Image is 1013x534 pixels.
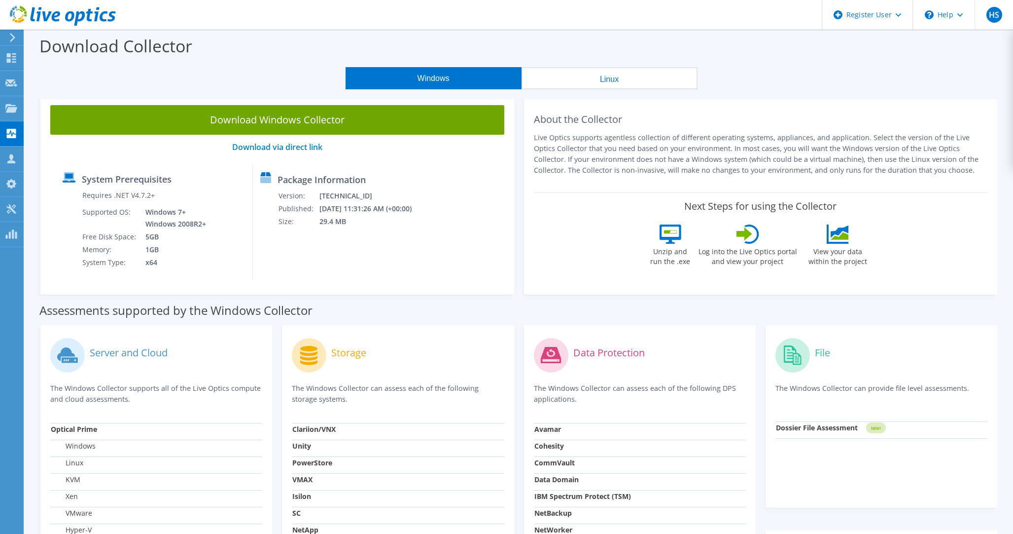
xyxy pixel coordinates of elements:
[776,423,858,432] strong: Dossier File Assessment
[138,243,208,256] td: 1GB
[292,508,301,518] strong: SC
[534,492,631,501] strong: IBM Spectrum Protect (TSM)
[278,215,319,228] td: Size:
[51,458,83,468] label: Linux
[278,175,366,185] label: Package Information
[278,190,319,202] td: Version:
[138,206,208,230] td: Windows 7+ Windows 2008R2+
[50,383,262,405] p: The Windows Collector supports all of the Live Optics compute and cloud assessments.
[534,458,575,467] strong: CommVault
[815,348,830,358] label: File
[50,105,504,135] a: Download Windows Collector
[82,206,138,230] td: Supported OS:
[648,244,693,267] label: Unzip and run the .exe
[803,244,873,267] label: View your data within the project
[138,230,208,243] td: 5GB
[292,492,311,501] strong: Isilon
[90,348,168,358] label: Server and Cloud
[698,244,798,267] label: Log into the Live Optics portal and view your project
[319,190,425,202] td: [TECHNICAL_ID]
[292,383,504,405] p: The Windows Collector can assess each of the following storage systems.
[292,441,311,451] strong: Unity
[51,424,97,434] strong: Optical Prime
[775,383,987,403] p: The Windows Collector can provide file level assessments.
[319,215,425,228] td: 29.4 MB
[925,10,934,19] svg: \n
[573,348,645,358] label: Data Protection
[346,67,522,89] button: Windows
[232,142,322,153] a: Download via direct link
[684,200,837,212] label: Next Steps for using the Collector
[82,243,138,256] td: Memory:
[82,174,172,184] label: System Prerequisites
[534,424,561,434] strong: Avamar
[534,114,988,125] h2: About the Collector
[51,492,78,501] label: Xen
[51,508,92,518] label: VMware
[534,441,564,451] strong: Cohesity
[138,256,208,269] td: x64
[51,441,96,451] label: Windows
[319,202,425,215] td: [DATE] 11:31:26 AM (+00:00)
[82,191,155,200] label: Requires .NET V4.7.2+
[534,508,572,518] strong: NetBackup
[51,475,80,485] label: KVM
[534,383,746,405] p: The Windows Collector can assess each of the following DPS applications.
[39,35,192,57] label: Download Collector
[986,7,1002,23] span: HS
[534,132,988,176] p: Live Optics supports agentless collection of different operating systems, appliances, and applica...
[534,475,579,484] strong: Data Domain
[871,425,880,431] tspan: NEW!
[39,305,313,315] label: Assessments supported by the Windows Collector
[82,256,138,269] td: System Type:
[331,348,366,358] label: Storage
[522,67,698,89] button: Linux
[82,230,138,243] td: Free Disk Space:
[292,458,332,467] strong: PowerStore
[278,202,319,215] td: Published:
[292,475,313,484] strong: VMAX
[292,424,336,434] strong: Clariion/VNX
